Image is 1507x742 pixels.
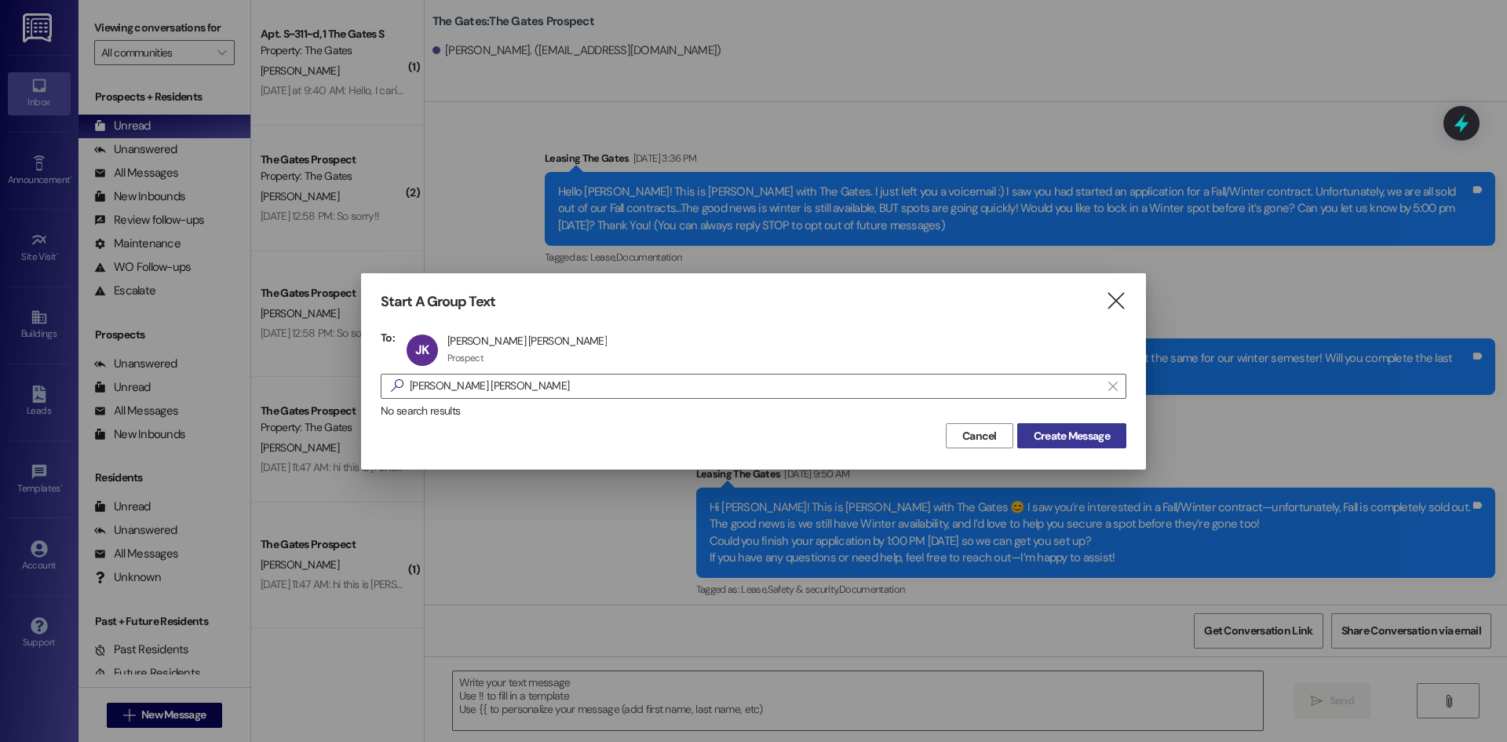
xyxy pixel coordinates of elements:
[1100,375,1126,398] button: Clear text
[381,293,495,311] h3: Start A Group Text
[1034,428,1110,444] span: Create Message
[962,428,997,444] span: Cancel
[946,423,1013,448] button: Cancel
[447,334,607,348] div: [PERSON_NAME] [PERSON_NAME]
[415,342,429,358] span: JK
[410,375,1100,397] input: Search for any contact or apartment
[1108,380,1117,393] i: 
[385,378,410,394] i: 
[381,403,1126,419] div: No search results
[447,352,483,364] div: Prospect
[381,331,395,345] h3: To:
[1105,293,1126,309] i: 
[1017,423,1126,448] button: Create Message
